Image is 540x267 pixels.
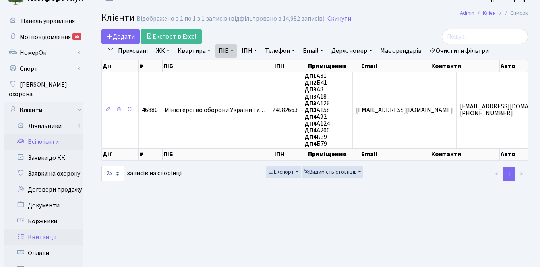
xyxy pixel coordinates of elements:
div: 65 [72,33,81,40]
b: ДП3 [304,99,317,108]
a: Експорт в Excel [141,29,202,44]
b: ДП4 [304,112,317,121]
span: [EMAIL_ADDRESS][DOMAIN_NAME] [356,106,453,114]
a: Admin [460,9,474,17]
th: Email [360,148,430,160]
button: Експорт [266,166,301,178]
b: ДП4 [304,133,317,141]
nav: breadcrumb [448,5,540,21]
th: ПІБ [163,60,273,72]
th: Авто [500,148,528,160]
a: ПІБ [215,44,237,58]
span: 46880 [142,106,158,114]
a: Оплати [4,245,83,261]
a: НомерОк [4,45,83,61]
b: ДП3 [304,106,317,114]
b: ДП4 [304,139,317,148]
th: ПІБ [163,148,273,160]
a: Email [300,44,327,58]
th: ІПН [273,148,307,160]
th: ІПН [273,60,307,72]
a: Всі клієнти [4,134,83,150]
b: ДП1 [304,72,317,80]
b: ДП2 [304,78,317,87]
button: Видимість стовпців [302,166,364,178]
a: Квартира [174,44,214,58]
th: Дії [102,60,139,72]
a: Телефон [262,44,298,58]
b: ДП3 [304,85,317,94]
span: Клієнти [101,11,135,25]
span: Панель управління [21,17,75,25]
a: Має орендарів [377,44,425,58]
span: Міністерство оборони України ГУ… [165,106,265,114]
div: Відображено з 1 по 1 з 1 записів (відфільтровано з 14,982 записів). [137,15,326,23]
span: Експорт [268,168,294,176]
th: Приміщення [307,60,360,72]
select: записів на сторінці [101,166,124,181]
a: Договори продажу [4,182,83,197]
a: Очистити фільтри [426,44,492,58]
b: ДП4 [304,126,317,135]
a: Клієнти [483,9,502,17]
th: Email [360,60,430,72]
a: 1 [503,167,515,181]
th: Приміщення [307,148,360,160]
span: А31 Б41 А8 А18 А128 А158 А92 А124 А200 Б39 Б79 [304,72,330,148]
span: Додати [106,32,135,41]
a: Панель управління [4,13,83,29]
th: Контакти [430,60,500,72]
a: Заявки на охорону [4,166,83,182]
a: Заявки до КК [4,150,83,166]
span: 24982663 [272,106,298,114]
a: Держ. номер [328,44,375,58]
b: ДП4 [304,119,317,128]
a: Документи [4,197,83,213]
th: Контакти [430,148,500,160]
a: ЖК [153,44,173,58]
a: Додати [101,29,140,44]
a: Лічильники [9,118,83,134]
span: Видимість стовпців [304,168,357,176]
a: ІПН [238,44,260,58]
li: Список [502,9,528,17]
a: Квитанції [4,229,83,245]
span: Мої повідомлення [20,33,71,41]
label: записів на сторінці [101,166,182,181]
a: [PERSON_NAME] охорона [4,77,83,102]
a: Мої повідомлення65 [4,29,83,45]
a: Клієнти [4,102,83,118]
a: Спорт [4,61,83,77]
a: Скинути [327,15,351,23]
b: ДП3 [304,92,317,101]
th: Авто [500,60,528,72]
input: Пошук... [442,29,528,44]
a: Приховані [115,44,151,58]
th: # [139,148,163,160]
a: Боржники [4,213,83,229]
th: Дії [102,148,139,160]
th: # [139,60,163,72]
